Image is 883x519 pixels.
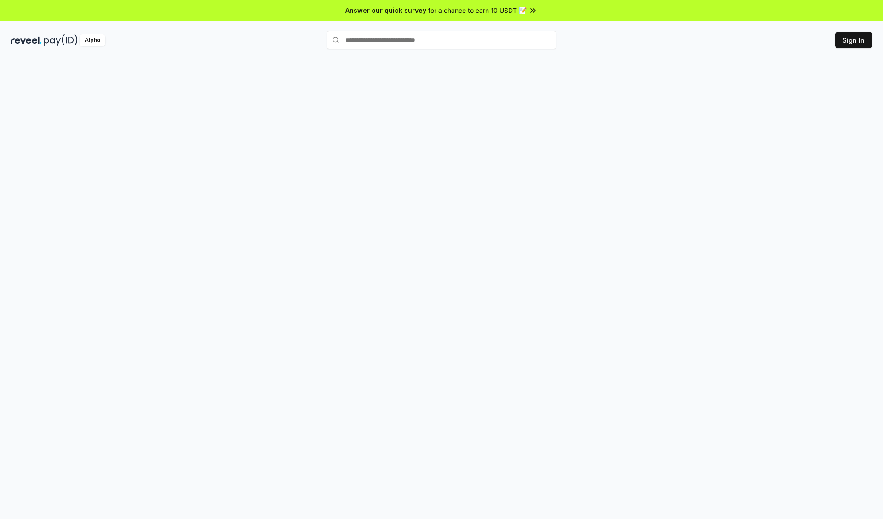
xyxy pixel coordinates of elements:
img: reveel_dark [11,34,42,46]
button: Sign In [835,32,872,48]
div: Alpha [80,34,105,46]
img: pay_id [44,34,78,46]
span: for a chance to earn 10 USDT 📝 [428,6,527,15]
span: Answer our quick survey [345,6,426,15]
